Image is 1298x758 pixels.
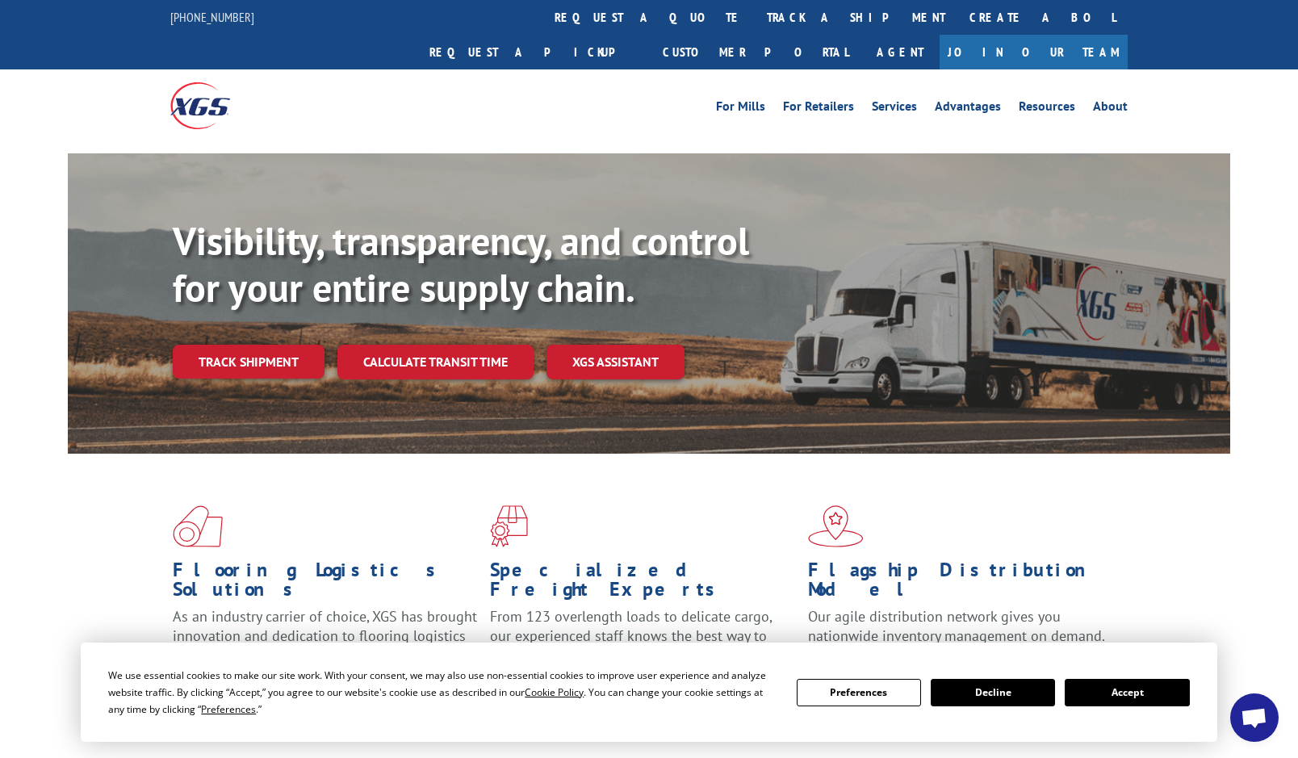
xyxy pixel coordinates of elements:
[808,560,1113,607] h1: Flagship Distribution Model
[1093,100,1128,118] a: About
[940,35,1128,69] a: Join Our Team
[1019,100,1075,118] a: Resources
[860,35,940,69] a: Agent
[173,505,223,547] img: xgs-icon-total-supply-chain-intelligence-red
[490,505,528,547] img: xgs-icon-focused-on-flooring-red
[651,35,860,69] a: Customer Portal
[201,702,256,716] span: Preferences
[546,345,685,379] a: XGS ASSISTANT
[81,643,1217,742] div: Cookie Consent Prompt
[783,100,854,118] a: For Retailers
[173,216,749,312] b: Visibility, transparency, and control for your entire supply chain.
[173,607,477,664] span: As an industry carrier of choice, XGS has brought innovation and dedication to flooring logistics...
[173,345,324,379] a: Track shipment
[337,345,534,379] a: Calculate transit time
[490,607,795,679] p: From 123 overlength loads to delicate cargo, our experienced staff knows the best way to move you...
[931,679,1055,706] button: Decline
[716,100,765,118] a: For Mills
[808,607,1105,645] span: Our agile distribution network gives you nationwide inventory management on demand.
[797,679,921,706] button: Preferences
[525,685,584,699] span: Cookie Policy
[173,560,478,607] h1: Flooring Logistics Solutions
[1065,679,1189,706] button: Accept
[872,100,917,118] a: Services
[1230,693,1279,742] div: Open chat
[490,560,795,607] h1: Specialized Freight Experts
[808,505,864,547] img: xgs-icon-flagship-distribution-model-red
[935,100,1001,118] a: Advantages
[108,667,777,718] div: We use essential cookies to make our site work. With your consent, we may also use non-essential ...
[170,9,254,25] a: [PHONE_NUMBER]
[417,35,651,69] a: Request a pickup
